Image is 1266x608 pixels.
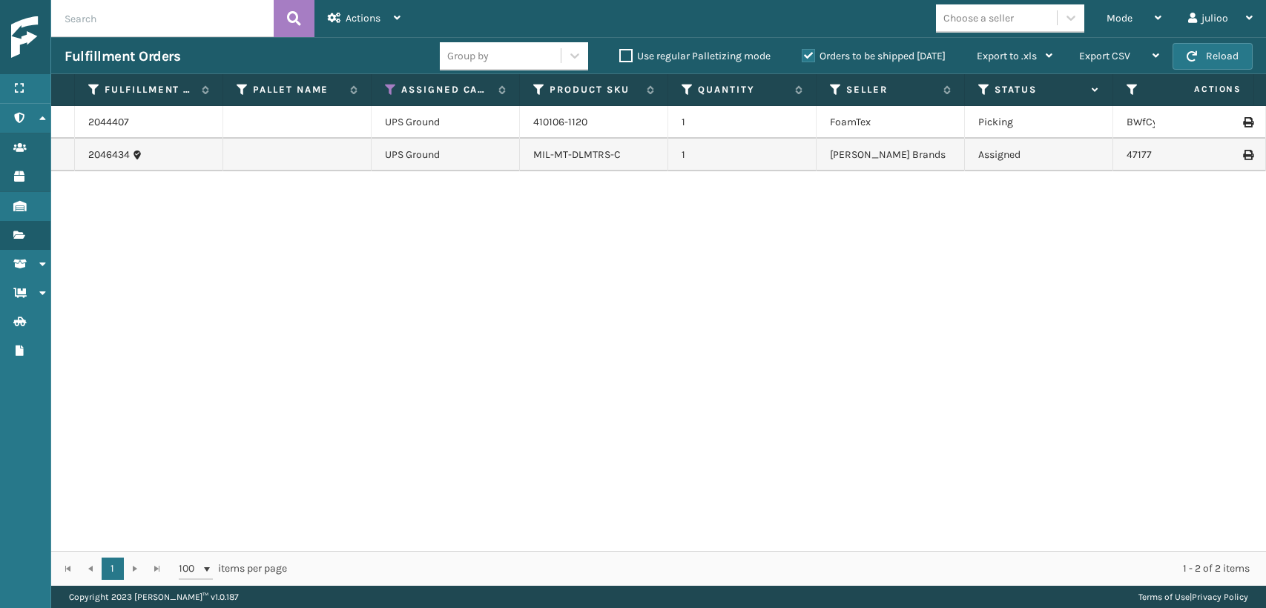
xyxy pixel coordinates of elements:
[65,47,180,65] h3: Fulfillment Orders
[253,83,343,96] label: Pallet Name
[965,139,1113,171] td: Assigned
[179,558,287,580] span: items per page
[308,561,1250,576] div: 1 - 2 of 2 items
[1107,12,1133,24] span: Mode
[1192,592,1248,602] a: Privacy Policy
[105,83,194,96] label: Fulfillment Order Id
[698,83,788,96] label: Quantity
[668,139,817,171] td: 1
[69,586,239,608] p: Copyright 2023 [PERSON_NAME]™ v 1.0.187
[533,116,587,128] a: 410106-1120
[372,106,520,139] td: UPS Ground
[346,12,380,24] span: Actions
[533,148,621,161] a: MIL-MT-DLMTRS-C
[668,106,817,139] td: 1
[1243,117,1252,128] i: Print Label
[1138,592,1190,602] a: Terms of Use
[1173,43,1253,70] button: Reload
[550,83,639,96] label: Product SKU
[102,558,124,580] a: 1
[11,16,145,59] img: logo
[802,50,946,62] label: Orders to be shipped [DATE]
[1113,106,1262,139] td: BWfCyj4k6
[817,139,965,171] td: [PERSON_NAME] Brands
[817,106,965,139] td: FoamTex
[88,115,129,130] a: 2044407
[995,83,1084,96] label: Status
[1138,586,1248,608] div: |
[1079,50,1130,62] span: Export CSV
[943,10,1014,26] div: Choose a seller
[1147,77,1250,102] span: Actions
[401,83,491,96] label: Assigned Carrier Service
[179,561,201,576] span: 100
[1113,139,1262,171] td: 47177
[846,83,936,96] label: Seller
[88,148,130,162] a: 2046434
[1243,150,1252,160] i: Print Label
[372,139,520,171] td: UPS Ground
[977,50,1037,62] span: Export to .xls
[447,48,489,64] div: Group by
[619,50,771,62] label: Use regular Palletizing mode
[965,106,1113,139] td: Picking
